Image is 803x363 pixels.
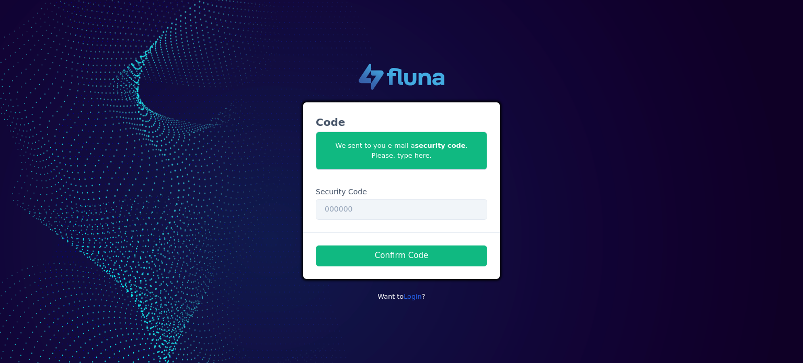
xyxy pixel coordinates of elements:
[316,115,487,130] h3: Code
[415,142,466,149] b: security code
[316,186,367,197] label: Security Code
[316,245,487,266] button: Confirm Code
[316,199,487,220] input: 000000
[404,292,422,300] a: Login
[316,132,487,169] span: We sent to you e-mail a . Please, type here.
[303,291,500,301] p: Want to ?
